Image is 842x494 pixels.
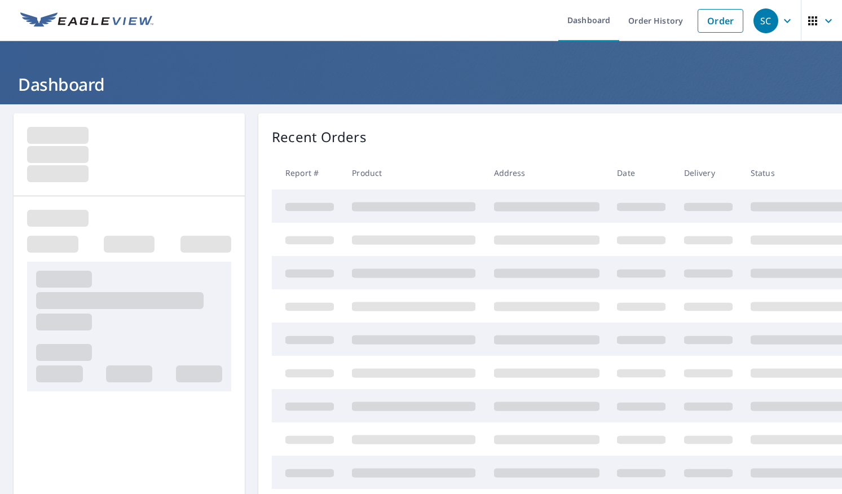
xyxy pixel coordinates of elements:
div: SC [753,8,778,33]
th: Product [343,156,484,189]
th: Delivery [675,156,742,189]
p: Recent Orders [272,127,367,147]
a: Order [698,9,743,33]
th: Report # [272,156,343,189]
img: EV Logo [20,12,153,29]
h1: Dashboard [14,73,828,96]
th: Address [485,156,609,189]
th: Date [608,156,675,189]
